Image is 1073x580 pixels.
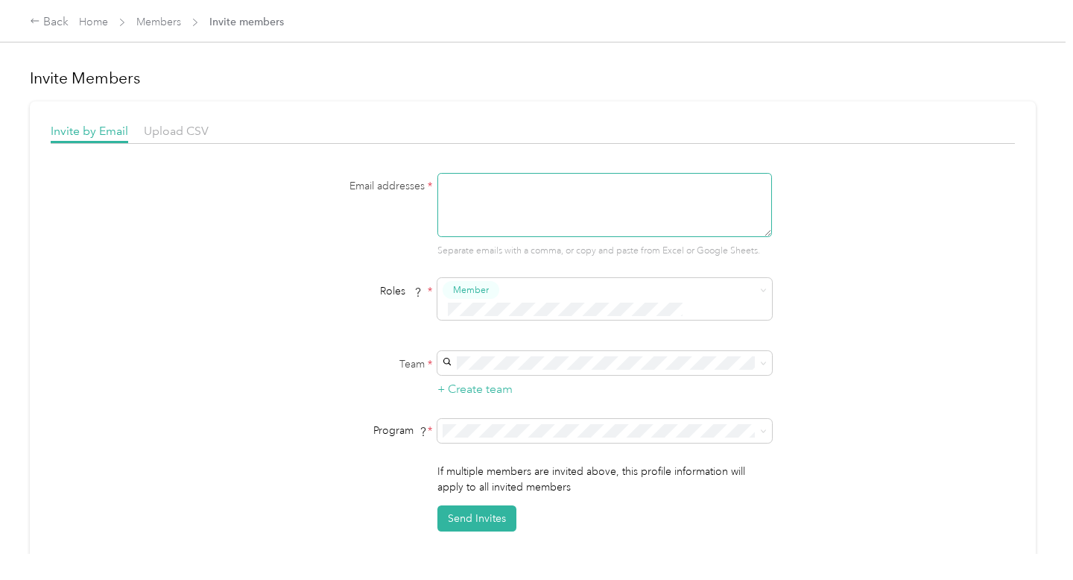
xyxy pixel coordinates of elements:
button: Send Invites [437,505,516,532]
iframe: Everlance-gr Chat Button Frame [990,497,1073,580]
p: Separate emails with a comma, or copy and paste from Excel or Google Sheets. [437,245,772,258]
span: Invite by Email [51,124,128,138]
span: Upload CSV [144,124,209,138]
label: Email addresses [246,178,432,194]
div: Back [30,13,69,31]
p: If multiple members are invited above, this profile information will apply to all invited members [437,464,772,495]
h1: Invite Members [30,68,1036,89]
div: Program [246,423,432,438]
label: Team [246,356,432,372]
a: Members [136,16,181,28]
span: Roles [375,280,428,303]
button: Member [443,281,499,300]
span: Invite members [209,14,284,30]
button: + Create team [437,380,513,399]
a: Home [79,16,108,28]
span: Member [453,283,489,297]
